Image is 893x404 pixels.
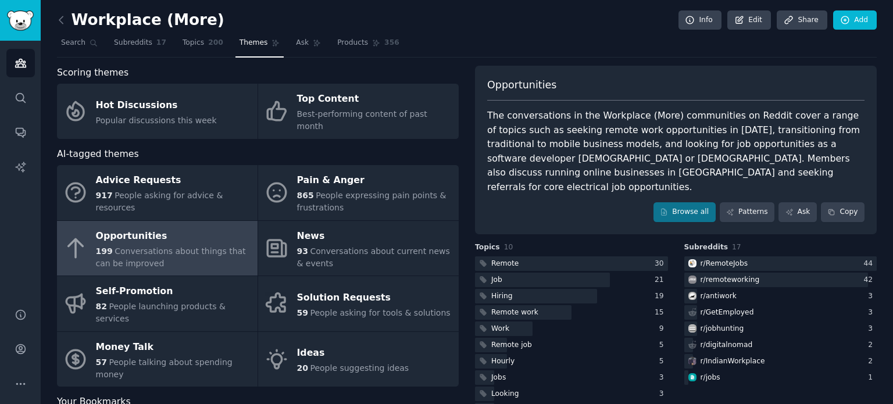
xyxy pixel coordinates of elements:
[684,305,877,320] a: r/GetEmployed3
[688,292,696,300] img: antiwork
[475,338,668,352] a: Remote job5
[701,340,753,351] div: r/ digitalnomad
[96,227,252,245] div: Opportunities
[297,191,446,212] span: People expressing pain points & frustrations
[684,338,877,352] a: r/digitalnomad2
[475,354,668,369] a: Hourly5
[863,275,877,285] div: 42
[57,84,258,139] a: Hot DiscussionsPopular discussions this week
[655,259,668,269] div: 30
[701,259,748,269] div: r/ RemoteJobs
[491,291,513,302] div: Hiring
[475,256,668,271] a: Remote30
[701,308,754,318] div: r/ GetEmployed
[504,243,513,251] span: 10
[57,11,224,30] h2: Workplace (More)
[475,242,500,253] span: Topics
[57,34,102,58] a: Search
[310,308,450,317] span: People asking for tools & solutions
[491,340,532,351] div: Remote job
[475,305,668,320] a: Remote work15
[258,221,459,276] a: News93Conversations about current news & events
[235,34,284,58] a: Themes
[96,116,217,125] span: Popular discussions this week
[297,246,450,268] span: Conversations about current news & events
[240,38,268,48] span: Themes
[96,357,107,367] span: 57
[297,109,427,131] span: Best-performing content of past month
[297,246,308,256] span: 93
[684,370,877,385] a: jobsr/jobs1
[491,356,515,367] div: Hourly
[110,34,170,58] a: Subreddits17
[96,302,226,323] span: People launching products & services
[868,324,877,334] div: 3
[684,256,877,271] a: RemoteJobsr/RemoteJobs44
[659,373,668,383] div: 3
[777,10,827,30] a: Share
[655,291,668,302] div: 19
[727,10,771,30] a: Edit
[297,288,451,307] div: Solution Requests
[57,165,258,220] a: Advice Requests917People asking for advice & resources
[258,165,459,220] a: Pain & Anger865People expressing pain points & frustrations
[475,289,668,303] a: Hiring19
[96,191,113,200] span: 917
[863,259,877,269] div: 44
[868,356,877,367] div: 2
[96,338,252,356] div: Money Talk
[297,227,453,245] div: News
[868,308,877,318] div: 3
[655,308,668,318] div: 15
[475,321,668,336] a: Work9
[384,38,399,48] span: 356
[475,273,668,287] a: Job21
[688,373,696,381] img: jobs
[297,308,308,317] span: 59
[96,246,246,268] span: Conversations about things that can be improved
[678,10,721,30] a: Info
[57,221,258,276] a: Opportunities199Conversations about things that can be improved
[688,259,696,267] img: RemoteJobs
[61,38,85,48] span: Search
[659,324,668,334] div: 9
[655,275,668,285] div: 21
[258,276,459,331] a: Solution Requests59People asking for tools & solutions
[688,276,696,284] img: remoteworking
[156,38,166,48] span: 17
[310,363,409,373] span: People suggesting ideas
[96,246,113,256] span: 199
[292,34,325,58] a: Ask
[114,38,152,48] span: Subreddits
[491,373,506,383] div: Jobs
[491,389,519,399] div: Looking
[732,243,741,251] span: 17
[296,38,309,48] span: Ask
[96,191,223,212] span: People asking for advice & resources
[96,302,107,311] span: 82
[778,202,817,222] a: Ask
[684,321,877,336] a: jobhuntingr/jobhunting3
[868,340,877,351] div: 2
[96,96,217,115] div: Hot Discussions
[297,191,314,200] span: 865
[659,356,668,367] div: 5
[487,109,865,194] div: The conversations in the Workplace (More) communities on Reddit cover a range of topics such as s...
[333,34,403,58] a: Products356
[701,356,765,367] div: r/ IndianWorkplace
[297,344,409,363] div: Ideas
[701,324,744,334] div: r/ jobhunting
[684,289,877,303] a: antiworkr/antiwork3
[684,354,877,369] a: IndianWorkplacer/IndianWorkplace2
[491,275,502,285] div: Job
[659,389,668,399] div: 3
[475,370,668,385] a: Jobs3
[258,332,459,387] a: Ideas20People suggesting ideas
[487,78,556,92] span: Opportunities
[57,66,128,80] span: Scoring themes
[720,202,774,222] a: Patterns
[491,324,509,334] div: Work
[475,387,668,401] a: Looking3
[701,275,760,285] div: r/ remoteworking
[297,171,453,190] div: Pain & Anger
